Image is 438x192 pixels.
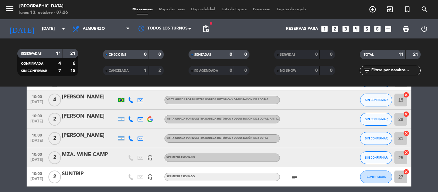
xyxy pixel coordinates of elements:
[62,93,116,101] div: [PERSON_NAME]
[386,5,394,13] i: exit_to_app
[274,8,309,11] span: Tarjetas de regalo
[363,25,371,33] i: looks_5
[144,68,147,73] strong: 1
[360,94,392,106] button: SIN CONFIRMAR
[369,5,376,13] i: add_circle_outline
[48,171,61,183] span: 2
[415,19,433,38] div: LOG OUT
[360,113,392,126] button: SIN CONFIRMAR
[73,61,77,66] strong: 6
[147,155,153,161] i: headset_mic
[352,25,360,33] i: looks_4
[250,8,274,11] span: Pre-acceso
[48,113,61,126] span: 2
[188,8,218,11] span: Disponibilidad
[315,68,318,73] strong: 0
[166,118,283,120] span: Visita guiada por nuestra bodega histórica y degustación de 2 copas
[5,22,39,36] i: [DATE]
[56,51,61,56] strong: 11
[291,173,298,181] i: subject
[403,111,409,117] i: cancel
[62,151,116,159] div: MZA. WINE CAMP
[29,131,45,138] span: 10:00
[158,68,162,73] strong: 2
[29,170,45,177] span: 10:00
[70,69,77,73] strong: 15
[5,4,14,13] i: menu
[21,52,42,55] span: RESERVADAS
[48,94,61,106] span: 4
[109,69,129,72] span: CANCELADA
[360,171,392,183] button: CONFIRMADA
[29,119,45,127] span: [DATE]
[244,52,248,57] strong: 0
[62,112,116,121] div: [PERSON_NAME]
[268,118,283,120] span: , ARS 14000
[62,170,116,178] div: SUNTRIP
[413,52,419,57] strong: 21
[320,25,329,33] i: looks_one
[48,151,61,164] span: 2
[421,5,428,13] i: search
[21,70,47,73] span: SIN CONFIRMAR
[373,25,382,33] i: looks_6
[403,130,409,137] i: cancel
[202,25,210,33] span: pending_actions
[360,132,392,145] button: SIN CONFIRMAR
[29,100,45,107] span: [DATE]
[315,52,318,57] strong: 0
[331,25,339,33] i: looks_two
[330,52,334,57] strong: 0
[330,68,334,73] strong: 0
[367,175,386,179] span: CONFIRMADA
[29,112,45,119] span: 10:00
[147,116,153,122] img: google-logo.png
[70,51,77,56] strong: 21
[280,53,296,56] span: SERVIDAS
[360,151,392,164] button: SIN CONFIRMAR
[166,156,195,159] span: Sin menú asignado
[158,52,162,57] strong: 0
[109,53,126,56] span: CHECK INS
[403,5,411,13] i: turned_in_not
[62,131,116,140] div: [PERSON_NAME]
[166,175,195,178] span: Sin menú asignado
[194,69,218,72] span: RE AGENDADA
[280,69,296,72] span: NO SHOW
[365,98,388,102] span: SIN CONFIRMAR
[384,25,392,33] i: add_box
[363,67,371,74] i: filter_list
[147,174,153,180] i: headset_mic
[341,25,350,33] i: looks_3
[194,53,211,56] span: SENTADAS
[60,25,67,33] i: arrow_drop_down
[58,69,61,73] strong: 7
[399,52,404,57] strong: 11
[21,62,43,65] span: CONFIRMADA
[209,21,213,25] span: fiber_manual_record
[286,27,318,31] span: Reservas para
[129,8,156,11] span: Mis reservas
[166,98,268,101] span: Visita guiada por nuestra bodega histórica y degustación de 2 copas
[244,68,248,73] strong: 0
[19,10,68,16] div: lunes 13. octubre - 07:26
[29,177,45,184] span: [DATE]
[29,150,45,158] span: 10:00
[29,93,45,100] span: 10:00
[365,156,388,159] span: SIN CONFIRMAR
[5,4,14,16] button: menu
[371,67,420,74] input: Filtrar por nombre...
[29,138,45,146] span: [DATE]
[230,68,232,73] strong: 0
[364,53,374,56] span: TOTAL
[365,117,388,121] span: SIN CONFIRMAR
[166,137,268,139] span: Visita guiada por nuestra bodega histórica y degustación de 2 copas
[19,3,68,10] div: [GEOGRAPHIC_DATA]
[29,158,45,165] span: [DATE]
[48,132,61,145] span: 2
[420,25,428,33] i: power_settings_new
[403,149,409,156] i: cancel
[144,52,147,57] strong: 0
[365,137,388,140] span: SIN CONFIRMAR
[156,8,188,11] span: Mapa de mesas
